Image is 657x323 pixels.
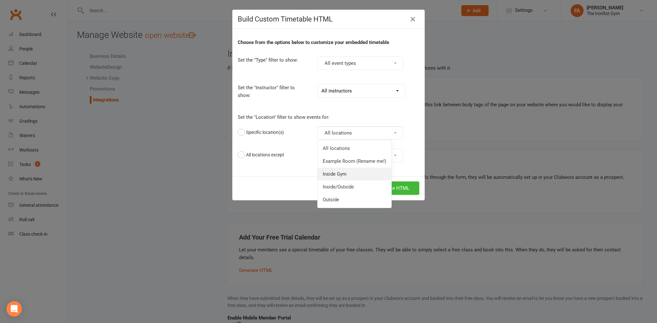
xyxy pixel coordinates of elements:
[408,14,418,24] a: Close
[6,301,22,317] div: Open Intercom Messenger
[238,126,284,138] button: Specific location(s)
[318,193,391,206] a: Outside
[238,149,284,161] button: All locations except
[238,56,308,64] p: Set the "Type" filter to show:
[318,180,391,193] a: Inside/Outside
[238,15,419,23] h4: Build Custom Timetable HTML
[317,57,403,70] button: All event types
[318,155,391,168] a: Example Room (Rename me!)
[238,113,419,121] p: Set the "Location" filter to show events for:
[317,126,403,140] button: All locations
[318,142,391,155] a: All locations
[238,39,419,46] p: Choose from the options below to customize your embedded timetable
[318,168,391,180] a: Inside Gym
[238,84,308,99] p: Set the "Instructor" filter to show:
